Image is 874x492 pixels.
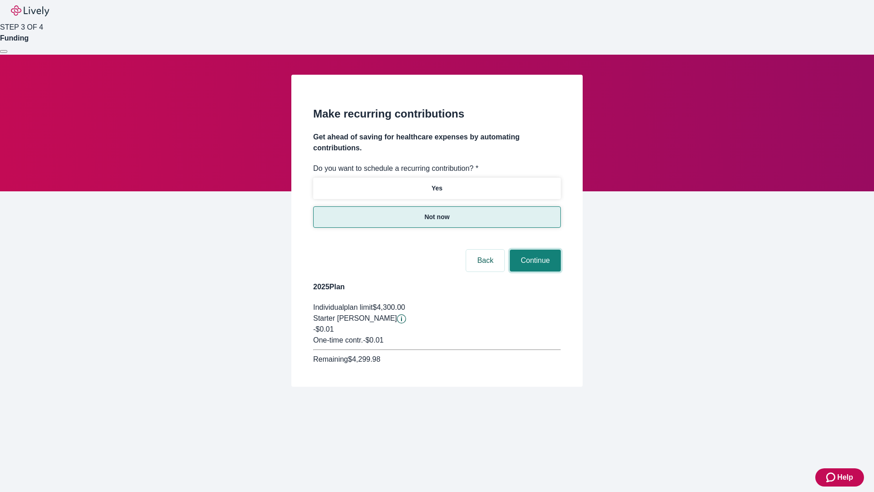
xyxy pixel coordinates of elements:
[348,355,380,363] span: $4,299.98
[837,472,853,483] span: Help
[826,472,837,483] svg: Zendesk support icon
[466,250,504,272] button: Back
[313,325,334,333] span: -$0.01
[815,468,864,487] button: Zendesk support iconHelp
[313,178,561,199] button: Yes
[397,314,406,323] button: Lively will contribute $0.01 to establish your account
[397,314,406,323] svg: Starter penny details
[363,336,383,344] span: - $0.01
[373,303,405,311] span: $4,300.00
[510,250,561,272] button: Continue
[313,336,363,344] span: One-time contr.
[313,314,397,322] span: Starter [PERSON_NAME]
[432,184,442,193] p: Yes
[313,355,348,363] span: Remaining
[313,106,561,122] h2: Make recurring contributions
[313,163,478,174] label: Do you want to schedule a recurring contribution? *
[11,5,49,16] img: Lively
[313,303,373,311] span: Individual plan limit
[424,212,449,222] p: Not now
[313,282,561,292] h4: 2025 Plan
[313,132,561,154] h4: Get ahead of saving for healthcare expenses by automating contributions.
[313,206,561,228] button: Not now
